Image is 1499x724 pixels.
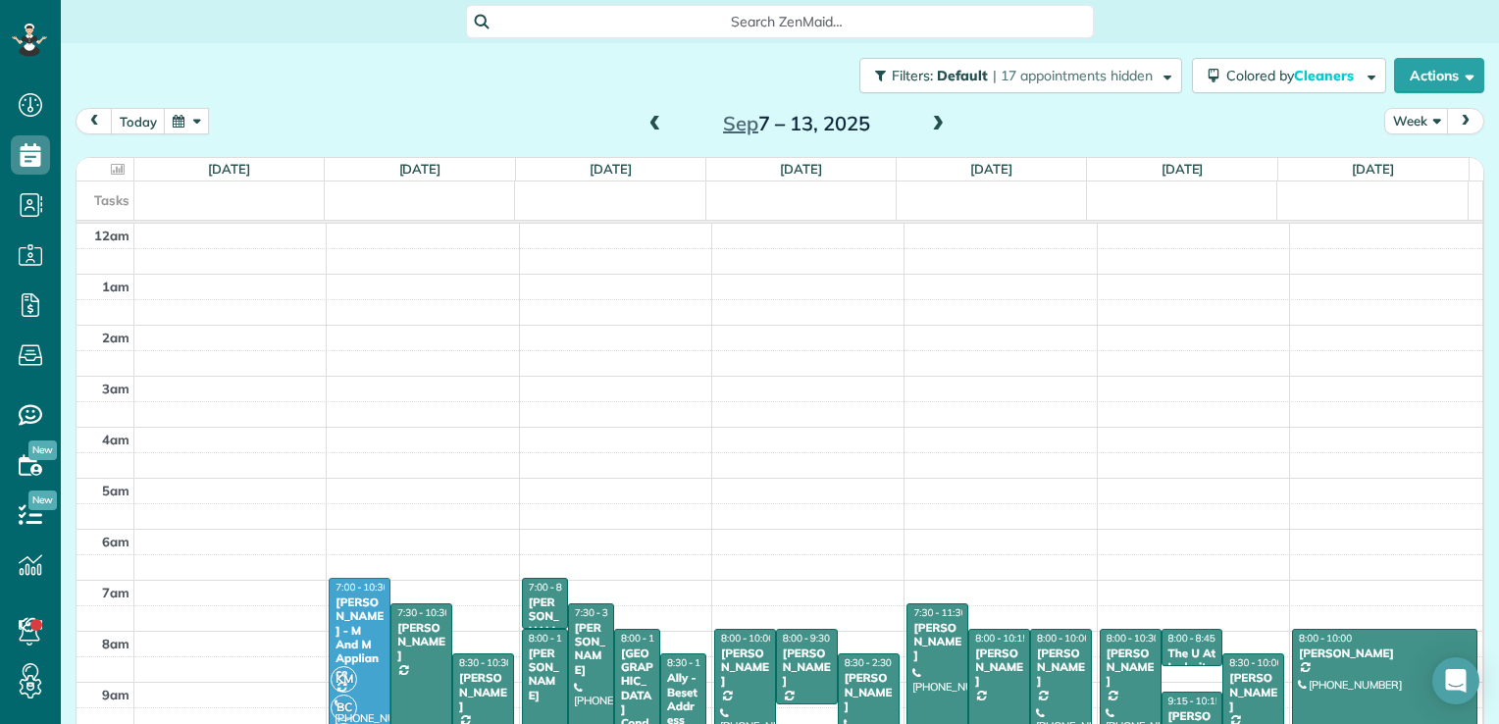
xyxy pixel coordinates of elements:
span: KM [331,666,357,693]
span: 8:00 - 10:30 [1107,632,1160,645]
span: 7:30 - 10:30 [397,606,450,619]
a: [DATE] [208,161,250,177]
a: Filters: Default | 17 appointments hidden [850,58,1182,93]
span: 7:30 - 3:30 [575,606,622,619]
div: [PERSON_NAME] [1228,671,1278,713]
span: 8:00 - 10:30 [621,632,674,645]
span: 8am [102,636,129,651]
span: 5am [102,483,129,498]
div: [PERSON_NAME] [1106,646,1156,689]
button: next [1447,108,1484,134]
span: 12am [94,228,129,243]
span: 8:00 - 8:45 [1168,632,1215,645]
button: Filters: Default | 17 appointments hidden [859,58,1182,93]
span: 7:00 - 10:30 [336,581,388,594]
div: [PERSON_NAME] [912,621,962,663]
span: 8:00 - 10:00 [1299,632,1352,645]
span: 8:00 - 10:15 [975,632,1028,645]
div: [PERSON_NAME] [720,646,770,689]
span: Cleaners [1294,67,1357,84]
span: Sep [723,111,758,135]
span: 8:30 - 10:30 [667,656,720,669]
a: [DATE] [780,161,822,177]
span: 8:00 - 10:00 [1037,632,1090,645]
div: [PERSON_NAME] [974,646,1024,689]
button: Actions [1394,58,1484,93]
div: [PERSON_NAME] - M And M Appliance [335,595,385,680]
div: [PERSON_NAME] [396,621,446,663]
span: 8:00 - 12:30 [529,632,582,645]
span: 8:30 - 2:30 [845,656,892,669]
span: 7:00 - 8:00 [529,581,576,594]
span: 8:00 - 10:00 [721,632,774,645]
div: [PERSON_NAME] [458,671,508,713]
div: [PERSON_NAME] [782,646,832,689]
div: [PERSON_NAME] [1036,646,1086,689]
button: today [111,108,166,134]
button: Week [1384,108,1449,134]
div: [PERSON_NAME] [1298,646,1472,660]
span: 7:30 - 11:30 [913,606,966,619]
span: 1am [102,279,129,294]
span: Default [937,67,989,84]
a: [DATE] [399,161,441,177]
a: [DATE] [1162,161,1204,177]
span: New [28,491,57,510]
a: [DATE] [970,161,1012,177]
span: BC [331,695,357,721]
div: Open Intercom Messenger [1432,657,1479,704]
span: | 17 appointments hidden [993,67,1153,84]
div: [PERSON_NAME] [574,621,608,678]
span: 2am [102,330,129,345]
button: Colored byCleaners [1192,58,1386,93]
span: 9:15 - 10:15 [1168,695,1221,707]
span: 6am [102,534,129,549]
div: [PERSON_NAME] [528,646,562,703]
a: [DATE] [590,161,632,177]
span: Colored by [1226,67,1361,84]
span: 8:00 - 9:30 [783,632,830,645]
span: 4am [102,432,129,447]
button: prev [76,108,113,134]
span: Tasks [94,192,129,208]
h2: 7 – 13, 2025 [674,113,919,134]
div: [PERSON_NAME] [528,595,562,652]
span: 7am [102,585,129,600]
a: [DATE] [1352,161,1394,177]
span: New [28,440,57,460]
div: [PERSON_NAME] [844,671,894,713]
span: 3am [102,381,129,396]
div: The U At Ledroit [1167,646,1217,675]
span: 9am [102,687,129,702]
span: 8:30 - 10:00 [1229,656,1282,669]
span: 8:30 - 10:30 [459,656,512,669]
span: Filters: [892,67,933,84]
